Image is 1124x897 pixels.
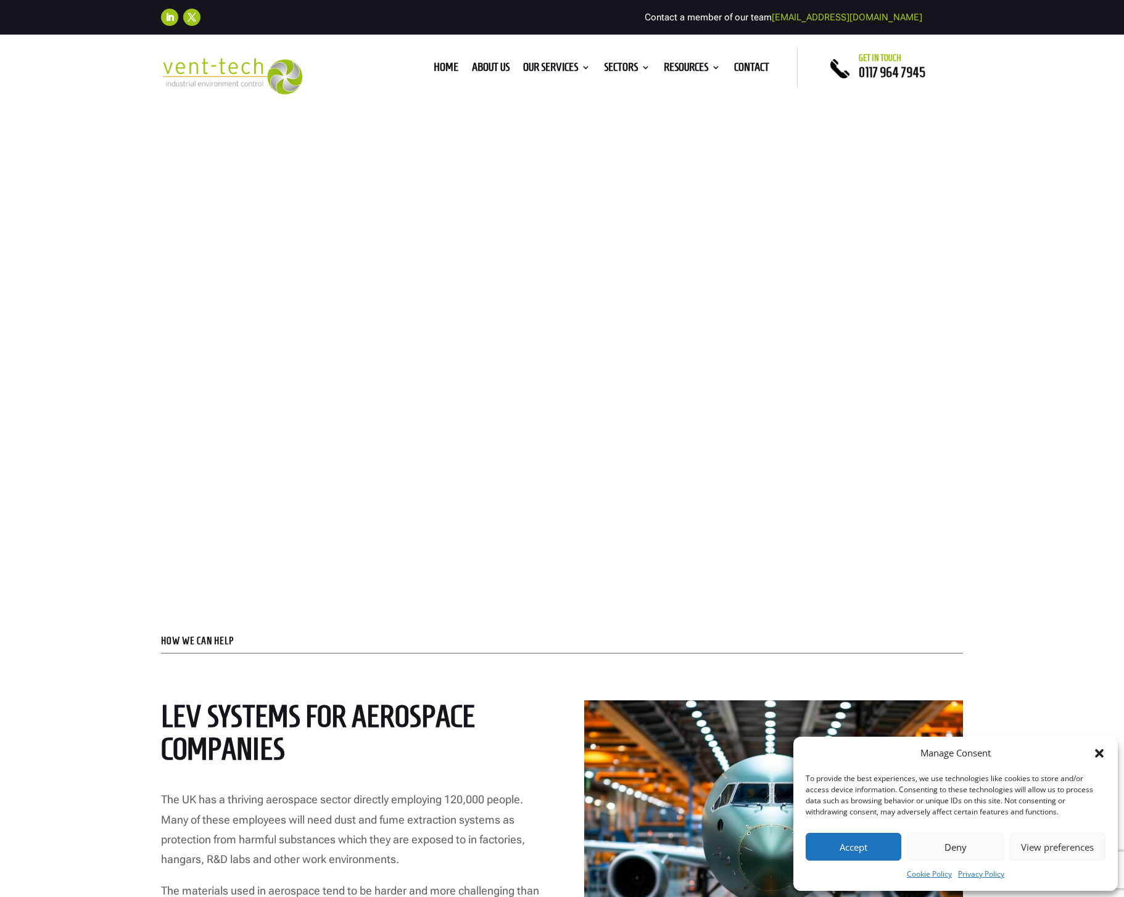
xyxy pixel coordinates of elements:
span: Contact a member of our team [645,12,922,23]
p: The UK has a thriving aerospace sector directly employing 120,000 people. Many of these employees... [161,790,540,881]
a: About us [472,63,510,76]
a: Resources [664,63,721,76]
span: Get in touch [859,53,901,63]
div: Manage Consent [920,746,991,761]
a: Our Services [523,63,590,76]
h2: LEV systems for aerospace companies [161,700,540,771]
div: Close dialog [1093,747,1105,760]
a: Follow on X [183,9,200,26]
button: View preferences [1010,833,1105,861]
div: To provide the best experiences, we use technologies like cookies to store and/or access device i... [806,773,1104,817]
p: HOW WE CAN HELP [161,636,963,646]
img: 2023-09-27T08_35_16.549ZVENT-TECH---Clear-background [161,58,302,94]
a: Sectors [604,63,650,76]
a: Privacy Policy [958,867,1004,882]
a: Home [434,63,458,76]
a: [EMAIL_ADDRESS][DOMAIN_NAME] [772,12,922,23]
a: 0117 964 7945 [859,65,925,80]
a: Cookie Policy [907,867,952,882]
a: Follow on LinkedIn [161,9,178,26]
a: Contact [734,63,769,76]
button: Deny [907,833,1003,861]
button: Accept [806,833,901,861]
